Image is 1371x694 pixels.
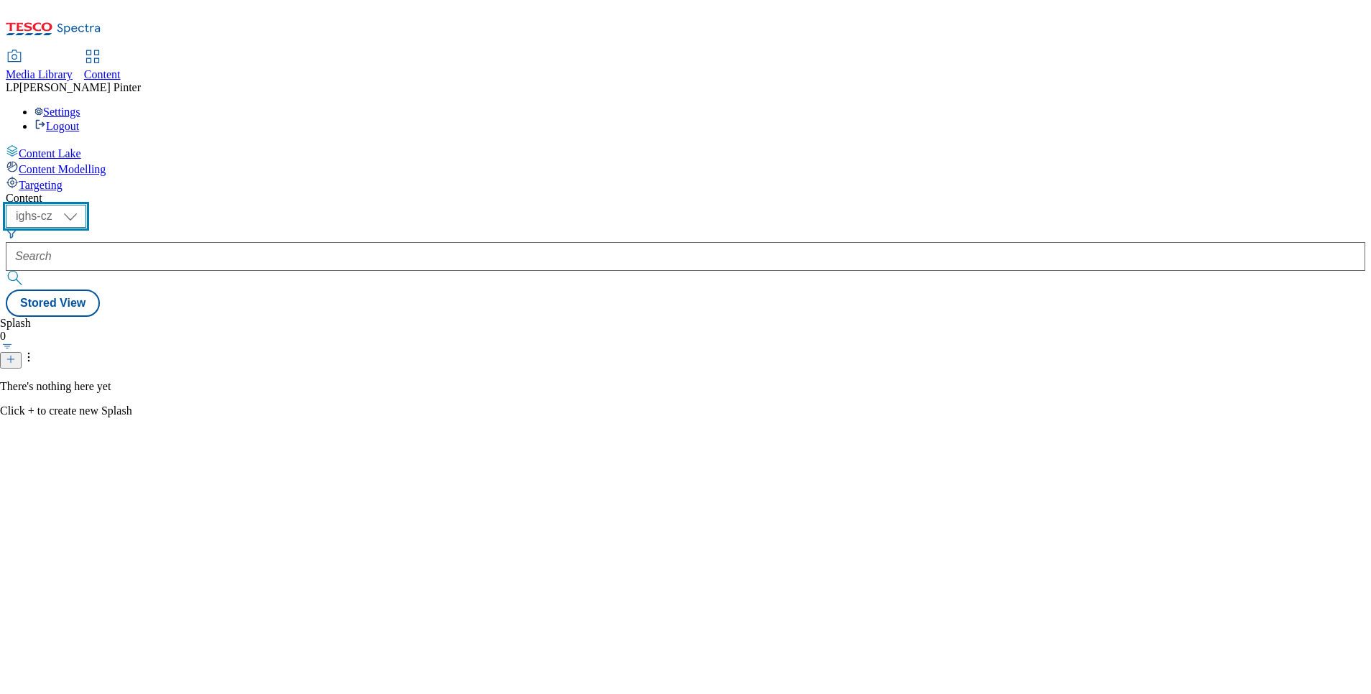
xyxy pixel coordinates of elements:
a: Content [84,51,121,81]
a: Logout [34,120,79,132]
span: Targeting [19,179,63,191]
span: LP [6,81,19,93]
a: Content Modelling [6,160,1365,176]
button: Stored View [6,290,100,317]
a: Content Lake [6,144,1365,160]
a: Targeting [6,176,1365,192]
span: Content Modelling [19,163,106,175]
svg: Search Filters [6,228,17,239]
a: Settings [34,106,80,118]
span: Content Lake [19,147,81,159]
div: Content [6,192,1365,205]
span: Media Library [6,68,73,80]
input: Search [6,242,1365,271]
span: [PERSON_NAME] Pinter [19,81,141,93]
a: Media Library [6,51,73,81]
span: Content [84,68,121,80]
